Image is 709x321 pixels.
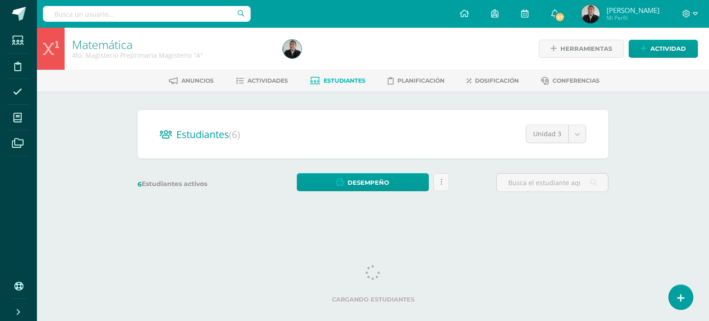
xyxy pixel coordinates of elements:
[72,38,272,51] h1: Matemática
[555,12,565,22] span: 57
[169,73,214,88] a: Anuncios
[72,51,272,60] div: 4to. Magisterio Preprimaria Magisterio 'A'
[607,14,660,22] span: Mi Perfil
[581,5,600,23] img: 8e337047394b3ae7d1ae796442da1b8e.png
[497,174,608,192] input: Busca el estudiante aquí...
[629,40,698,58] a: Actividad
[539,40,624,58] a: Herramientas
[526,125,586,143] a: Unidad 3
[236,73,288,88] a: Actividades
[141,296,605,303] label: Cargando estudiantes
[560,40,612,57] span: Herramientas
[467,73,519,88] a: Dosificación
[138,180,142,188] span: 6
[533,125,561,143] span: Unidad 3
[181,77,214,84] span: Anuncios
[43,6,251,22] input: Busca un usuario...
[650,40,686,57] span: Actividad
[397,77,445,84] span: Planificación
[310,73,366,88] a: Estudiantes
[553,77,600,84] span: Conferencias
[348,174,389,191] span: Desempeño
[176,128,240,141] span: Estudiantes
[475,77,519,84] span: Dosificación
[283,40,301,58] img: 8e337047394b3ae7d1ae796442da1b8e.png
[138,180,250,188] label: Estudiantes activos
[388,73,445,88] a: Planificación
[229,128,240,141] span: (6)
[607,6,660,15] span: [PERSON_NAME]
[541,73,600,88] a: Conferencias
[72,36,132,52] a: Matemática
[297,173,428,191] a: Desempeño
[247,77,288,84] span: Actividades
[324,77,366,84] span: Estudiantes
